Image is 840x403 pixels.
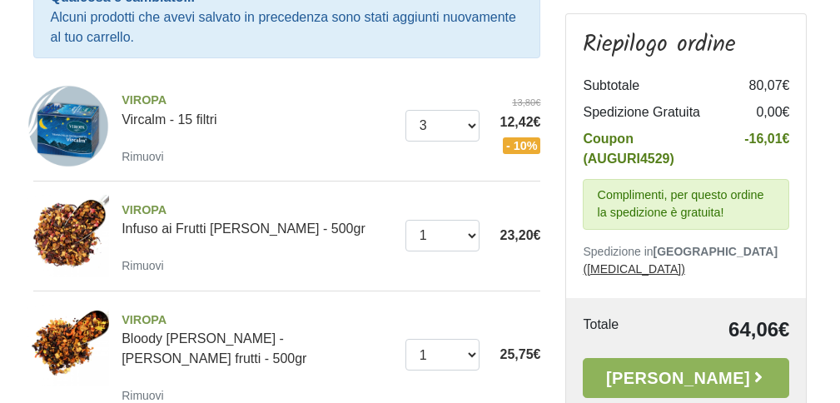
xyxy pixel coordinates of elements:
td: Subtotale [583,72,723,99]
td: 80,07€ [723,72,789,99]
p: Spedizione in [583,243,789,278]
a: Rimuovi [122,146,171,167]
img: Vircalm - 15 filtri [27,85,110,167]
span: 23,20€ [500,228,541,242]
td: -16,01€ [723,126,789,172]
h3: Riepilogo ordine [583,31,789,59]
a: VIROPAVircalm - 15 filtri [122,92,393,127]
span: 25,75€ [500,347,541,361]
td: Spedizione Gratuita [583,99,723,126]
a: Rimuovi [122,255,171,276]
a: [PERSON_NAME] [583,358,789,398]
img: Infuso ai Frutti di Giardino - 500gr [27,195,110,277]
a: VIROPABloody [PERSON_NAME] - [PERSON_NAME] frutti - 500gr [122,311,393,366]
span: - 10% [503,137,541,154]
td: Coupon (AUGURI4529) [583,126,723,172]
small: Rimuovi [122,150,164,163]
del: 13,80€ [492,96,541,110]
td: 64,06€ [659,315,790,345]
span: VIROPA [122,92,393,110]
small: Rimuovi [122,259,164,272]
img: Bloody Mary - Infuso ai frutti - 500gr [27,305,110,387]
small: Rimuovi [122,389,164,402]
span: VIROPA [122,311,393,330]
span: VIROPA [122,201,393,220]
span: 12,42€ [492,112,541,132]
td: 0,00€ [723,99,789,126]
td: Totale [583,315,659,345]
div: Complimenti, per questo ordine la spedizione è gratuita! [583,179,789,230]
b: [GEOGRAPHIC_DATA] [654,245,778,258]
a: VIROPAInfuso ai Frutti [PERSON_NAME] - 500gr [122,201,393,236]
a: ([MEDICAL_DATA]) [583,262,684,276]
